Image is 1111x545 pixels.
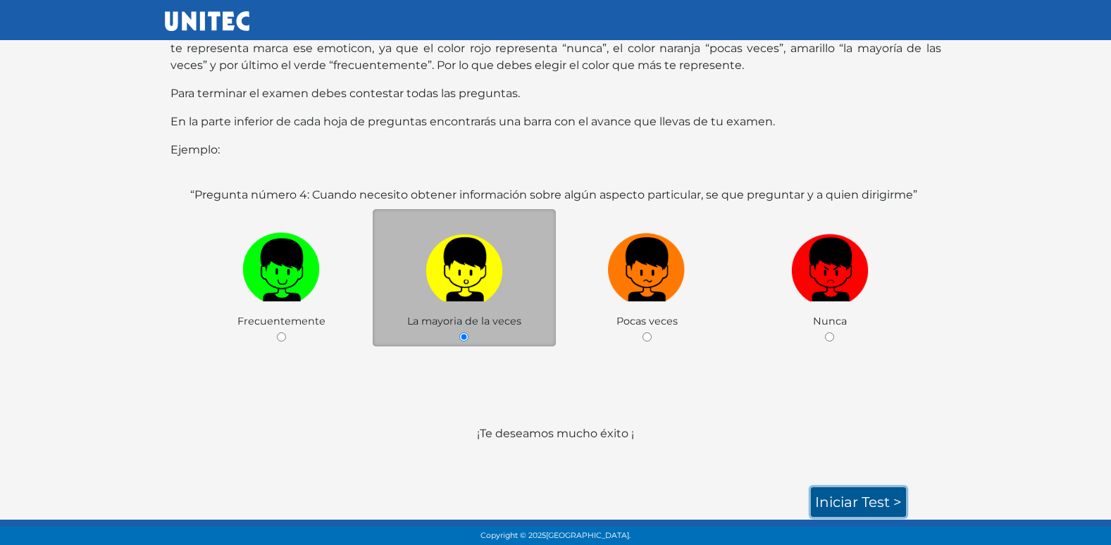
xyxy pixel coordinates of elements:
span: [GEOGRAPHIC_DATA]. [546,531,631,540]
img: n1.png [608,227,685,301]
span: Pocas veces [616,315,678,327]
img: UNITEC [165,11,249,31]
a: Iniciar test > [811,487,906,517]
p: En cada pregunta encontrarás unos personajes de colores, selecciona el que te identifique mejor; ... [170,23,941,74]
span: Frecuentemente [237,315,325,327]
span: La mayoria de la veces [407,315,521,327]
p: En la parte inferior de cada hoja de preguntas encontrarás una barra con el avance que llevas de ... [170,113,941,130]
p: Ejemplo: [170,142,941,158]
img: a1.png [426,227,503,301]
img: v1.png [242,227,320,301]
span: Nunca [813,315,847,327]
label: “Pregunta número 4: Cuando necesito obtener información sobre algún aspecto particular, se que pr... [190,187,917,203]
img: r1.png [791,227,869,301]
p: Para terminar el examen debes contestar todas las preguntas. [170,85,941,102]
p: ¡Te deseamos mucho éxito ¡ [170,425,941,476]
